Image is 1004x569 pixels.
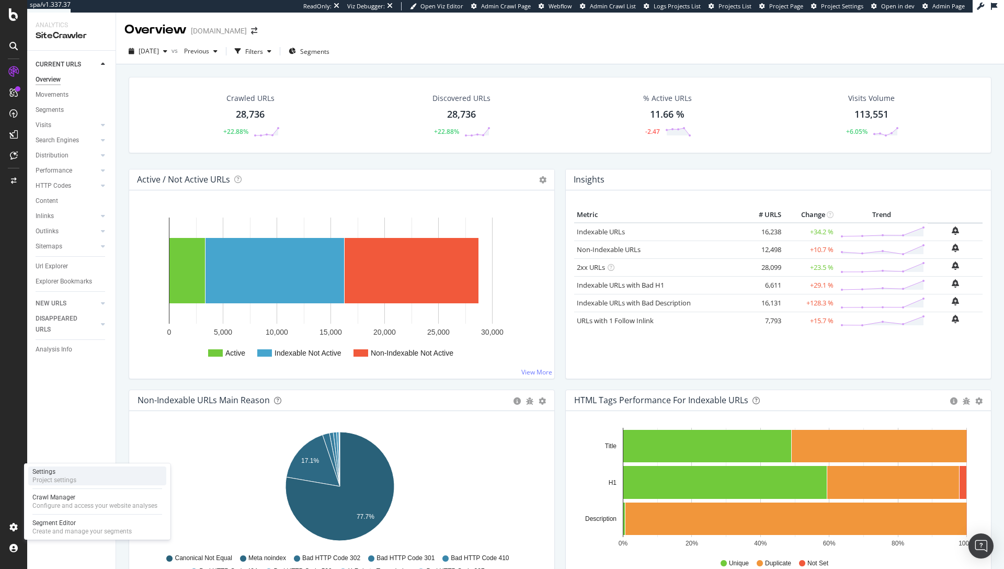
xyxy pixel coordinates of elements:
text: 40% [754,540,767,547]
div: 28,736 [236,108,265,121]
a: Visits [36,120,98,131]
a: Overview [36,74,108,85]
div: Performance [36,165,72,176]
text: 30,000 [481,328,504,336]
div: Configure and access your website analyses [32,502,157,510]
div: -2.47 [645,127,660,136]
svg: A chart. [574,428,979,549]
div: +22.88% [434,127,459,136]
text: Title [605,442,617,450]
div: 28,736 [447,108,476,121]
div: +6.05% [846,127,868,136]
div: Open Intercom Messenger [968,533,994,559]
text: 80% [892,540,904,547]
h4: Active / Not Active URLs [137,173,230,187]
div: Crawled URLs [226,93,275,104]
text: 25,000 [427,328,450,336]
text: 0% [619,540,628,547]
a: Crawl ManagerConfigure and access your website analyses [28,492,166,511]
text: Active [225,349,245,357]
a: Indexable URLs with Bad H1 [577,280,664,290]
div: +22.88% [223,127,248,136]
div: HTTP Codes [36,180,71,191]
button: [DATE] [124,43,172,60]
td: 6,611 [742,276,784,294]
div: SiteCrawler [36,30,107,42]
div: Crawl Manager [32,493,157,502]
td: 16,238 [742,223,784,241]
div: Discovered URLs [432,93,490,104]
td: +15.7 % [784,312,836,329]
a: Sitemaps [36,241,98,252]
a: HTTP Codes [36,180,98,191]
td: 16,131 [742,294,784,312]
text: 5,000 [214,328,232,336]
td: +10.7 % [784,241,836,258]
div: Search Engines [36,135,79,146]
a: Admin Crawl Page [471,2,531,10]
div: Overview [124,21,187,39]
th: Change [784,207,836,223]
a: Projects List [709,2,751,10]
div: Analysis Info [36,344,72,355]
a: Analysis Info [36,344,108,355]
div: Overview [36,74,61,85]
div: bell-plus [952,279,959,288]
div: NEW URLS [36,298,66,309]
a: CURRENT URLS [36,59,98,70]
a: Movements [36,89,108,100]
text: 10,000 [266,328,288,336]
h4: Insights [574,173,604,187]
th: # URLS [742,207,784,223]
a: Open in dev [871,2,915,10]
span: Admin Crawl List [590,2,636,10]
div: [DOMAIN_NAME] [191,26,247,36]
a: Explorer Bookmarks [36,276,108,287]
span: Unique [729,559,749,568]
text: 77.7% [357,513,374,520]
div: 113,551 [854,108,888,121]
div: Project settings [32,476,76,484]
span: Meta noindex [248,554,286,563]
span: Duplicate [765,559,791,568]
text: 60% [823,540,836,547]
div: Distribution [36,150,69,161]
button: Segments [284,43,334,60]
button: Previous [180,43,222,60]
span: Canonical Not Equal [175,554,232,563]
div: Analytics [36,21,107,30]
svg: A chart. [138,428,542,549]
a: Distribution [36,150,98,161]
div: arrow-right-arrow-left [251,27,257,35]
svg: A chart. [138,207,542,370]
td: 12,498 [742,241,784,258]
span: Segments [300,47,329,56]
text: 20,000 [373,328,396,336]
a: Admin Page [922,2,965,10]
div: bell-plus [952,261,959,270]
span: vs [172,46,180,55]
div: Movements [36,89,69,100]
div: Content [36,196,58,207]
div: Create and manage your segments [32,527,132,536]
span: Bad HTTP Code 301 [376,554,435,563]
text: 17.1% [301,457,319,464]
div: bell-plus [952,226,959,235]
a: DISAPPEARED URLS [36,313,98,335]
div: Viz Debugger: [347,2,385,10]
a: Project Settings [811,2,863,10]
text: 15,000 [320,328,342,336]
text: 20% [686,540,698,547]
span: Admin Crawl Page [481,2,531,10]
div: Outlinks [36,226,59,237]
i: Options [539,176,546,184]
span: Admin Page [932,2,965,10]
th: Trend [836,207,928,223]
text: Indexable Not Active [275,349,341,357]
div: Url Explorer [36,261,68,272]
a: Open Viz Editor [410,2,463,10]
td: +29.1 % [784,276,836,294]
div: Non-Indexable URLs Main Reason [138,395,270,405]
